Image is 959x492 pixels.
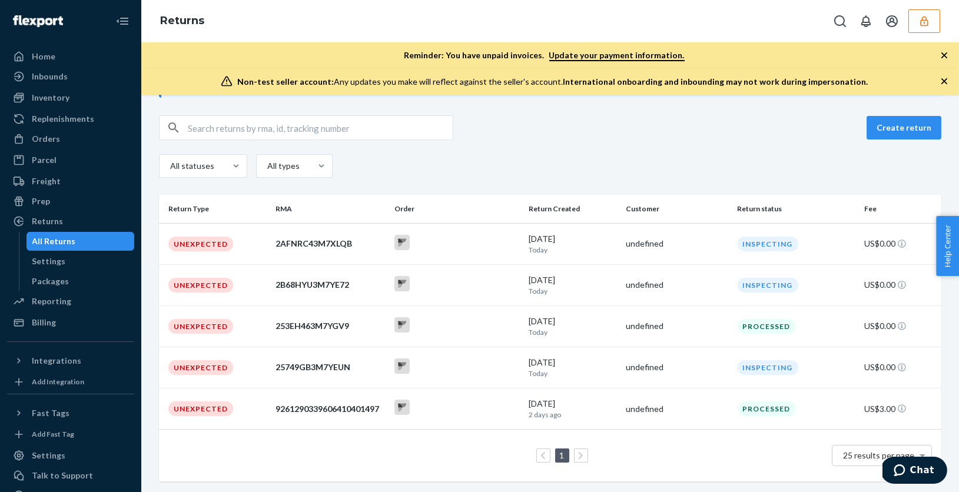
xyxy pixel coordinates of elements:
[168,278,233,292] div: Unexpected
[828,9,852,33] button: Open Search Box
[271,195,390,223] th: RMA
[13,15,63,27] img: Flexport logo
[860,223,941,264] td: US$0.00
[32,133,60,145] div: Orders
[267,160,298,172] div: All types
[32,235,76,247] div: All Returns
[26,232,135,251] a: All Returns
[529,327,616,337] p: Today
[7,212,134,231] a: Returns
[7,404,134,423] button: Fast Tags
[7,313,134,332] a: Billing
[7,427,134,441] a: Add Fast Tag
[529,410,616,420] p: 2 days ago
[32,51,55,62] div: Home
[867,116,941,139] button: Create return
[880,9,904,33] button: Open account menu
[738,360,798,375] div: Inspecting
[529,245,616,255] p: Today
[32,92,69,104] div: Inventory
[32,470,93,481] div: Talk to Support
[738,319,796,334] div: Processed
[188,116,453,139] input: Search returns by rma, id, tracking number
[860,305,941,347] td: US$0.00
[276,320,386,332] div: 253EH463M7YGV9
[390,195,524,223] th: Order
[529,398,616,420] div: [DATE]
[276,403,386,415] div: 9261290339606410401497
[32,317,56,328] div: Billing
[549,50,685,61] a: Update your payment information.
[32,71,68,82] div: Inbounds
[854,9,878,33] button: Open notifications
[168,319,233,334] div: Unexpected
[7,47,134,66] a: Home
[844,450,915,460] span: 25 results per page
[621,195,733,223] th: Customer
[276,238,386,250] div: 2AFNRC43M7XLQB
[7,129,134,148] a: Orders
[7,88,134,107] a: Inventory
[860,347,941,388] td: US$0.00
[7,192,134,211] a: Prep
[626,361,728,373] div: undefined
[529,315,616,337] div: [DATE]
[524,195,621,223] th: Return Created
[237,76,868,88] div: Any updates you make will reflect against the seller's account.
[32,175,61,187] div: Freight
[738,278,798,292] div: Inspecting
[32,429,74,439] div: Add Fast Tag
[111,9,134,33] button: Close Navigation
[168,237,233,251] div: Unexpected
[529,286,616,296] p: Today
[404,49,685,61] p: Reminder: You have unpaid invoices.
[159,195,271,223] th: Return Type
[860,264,941,305] td: US$0.00
[563,77,868,87] span: International onboarding and inbounding may not work during impersonation.
[733,195,860,223] th: Return status
[529,233,616,255] div: [DATE]
[7,466,134,485] button: Talk to Support
[276,361,386,373] div: 25749GB3M7YEUN
[626,238,728,250] div: undefined
[170,160,213,172] div: All statuses
[7,351,134,370] button: Integrations
[936,216,959,276] button: Help Center
[168,360,233,375] div: Unexpected
[32,215,63,227] div: Returns
[860,195,941,223] th: Fee
[26,272,135,291] a: Packages
[160,14,204,27] a: Returns
[7,67,134,86] a: Inbounds
[32,295,71,307] div: Reporting
[7,151,134,169] a: Parcel
[32,450,65,461] div: Settings
[7,172,134,191] a: Freight
[32,255,66,267] div: Settings
[7,375,134,389] a: Add Integration
[626,279,728,291] div: undefined
[32,355,81,367] div: Integrations
[626,403,728,415] div: undefined
[7,109,134,128] a: Replenishments
[529,357,616,378] div: [DATE]
[32,154,57,166] div: Parcel
[529,368,616,378] p: Today
[32,113,94,125] div: Replenishments
[7,292,134,311] a: Reporting
[626,320,728,332] div: undefined
[237,77,334,87] span: Non-test seller account:
[32,407,69,419] div: Fast Tags
[558,450,567,460] a: Page 1 is your current page
[32,275,69,287] div: Packages
[738,401,796,416] div: Processed
[32,195,50,207] div: Prep
[276,279,386,291] div: 2B68HYU3M7YE72
[529,274,616,296] div: [DATE]
[882,457,947,486] iframe: Opens a widget where you can chat to one of our agents
[26,252,135,271] a: Settings
[32,377,84,387] div: Add Integration
[7,446,134,465] a: Settings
